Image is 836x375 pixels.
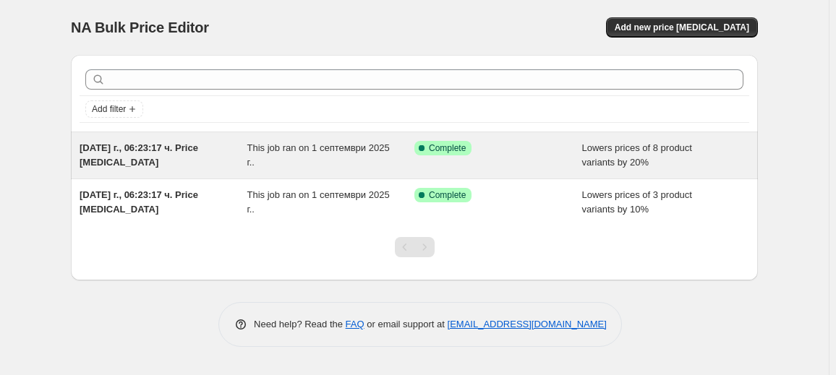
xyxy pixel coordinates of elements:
span: This job ran on 1 септември 2025 г.. [247,142,390,168]
button: Add filter [85,100,143,118]
span: [DATE] г., 06:23:17 ч. Price [MEDICAL_DATA] [80,189,198,215]
span: NA Bulk Price Editor [71,20,209,35]
span: Lowers prices of 3 product variants by 10% [582,189,692,215]
span: or email support at [364,319,448,329]
nav: Pagination [395,237,435,257]
span: Complete [429,142,466,154]
span: This job ran on 1 септември 2025 г.. [247,189,390,215]
span: Add new price [MEDICAL_DATA] [615,22,749,33]
button: Add new price [MEDICAL_DATA] [606,17,758,38]
span: Complete [429,189,466,201]
span: Lowers prices of 8 product variants by 20% [582,142,692,168]
span: Add filter [92,103,126,115]
a: FAQ [346,319,364,329]
span: Need help? Read the [254,319,346,329]
span: [DATE] г., 06:23:17 ч. Price [MEDICAL_DATA] [80,142,198,168]
a: [EMAIL_ADDRESS][DOMAIN_NAME] [448,319,607,329]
